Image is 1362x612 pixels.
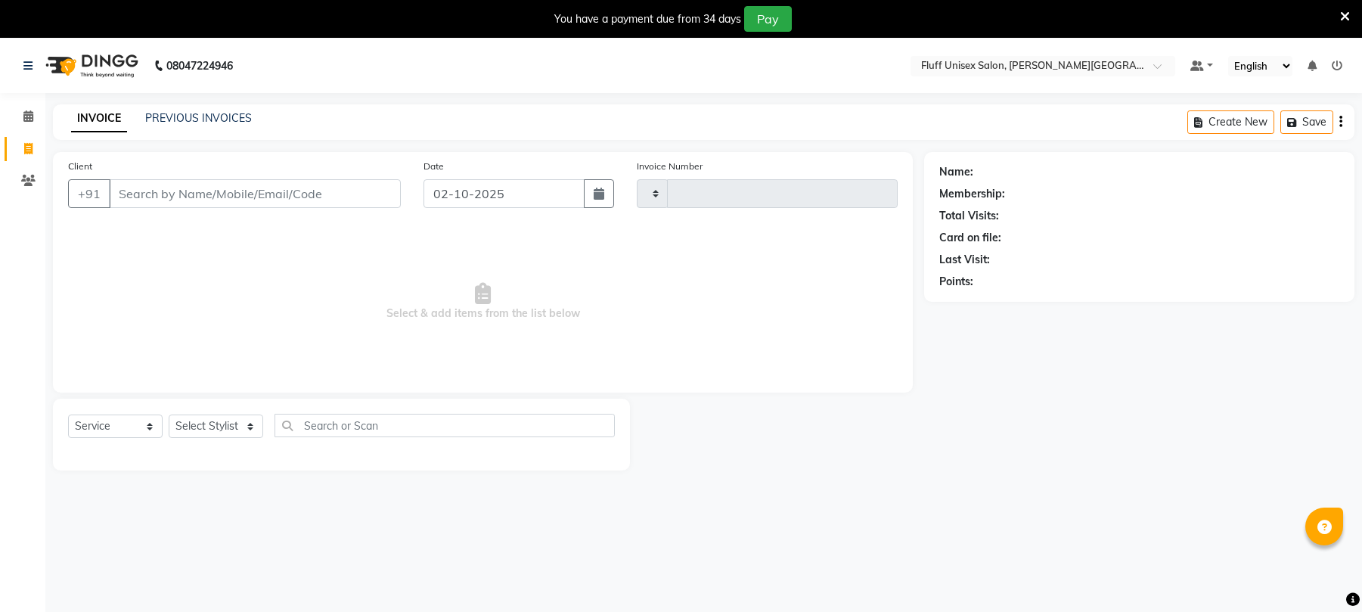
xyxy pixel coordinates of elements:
[939,208,999,224] div: Total Visits:
[1280,110,1333,134] button: Save
[275,414,615,437] input: Search or Scan
[68,226,898,377] span: Select & add items from the list below
[145,111,252,125] a: PREVIOUS INVOICES
[423,160,444,173] label: Date
[554,11,741,27] div: You have a payment due from 34 days
[166,45,233,87] b: 08047224946
[68,179,110,208] button: +91
[68,160,92,173] label: Client
[744,6,792,32] button: Pay
[939,274,973,290] div: Points:
[939,186,1005,202] div: Membership:
[939,252,990,268] div: Last Visit:
[71,105,127,132] a: INVOICE
[1187,110,1274,134] button: Create New
[109,179,401,208] input: Search by Name/Mobile/Email/Code
[939,230,1001,246] div: Card on file:
[637,160,703,173] label: Invoice Number
[39,45,142,87] img: logo
[939,164,973,180] div: Name:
